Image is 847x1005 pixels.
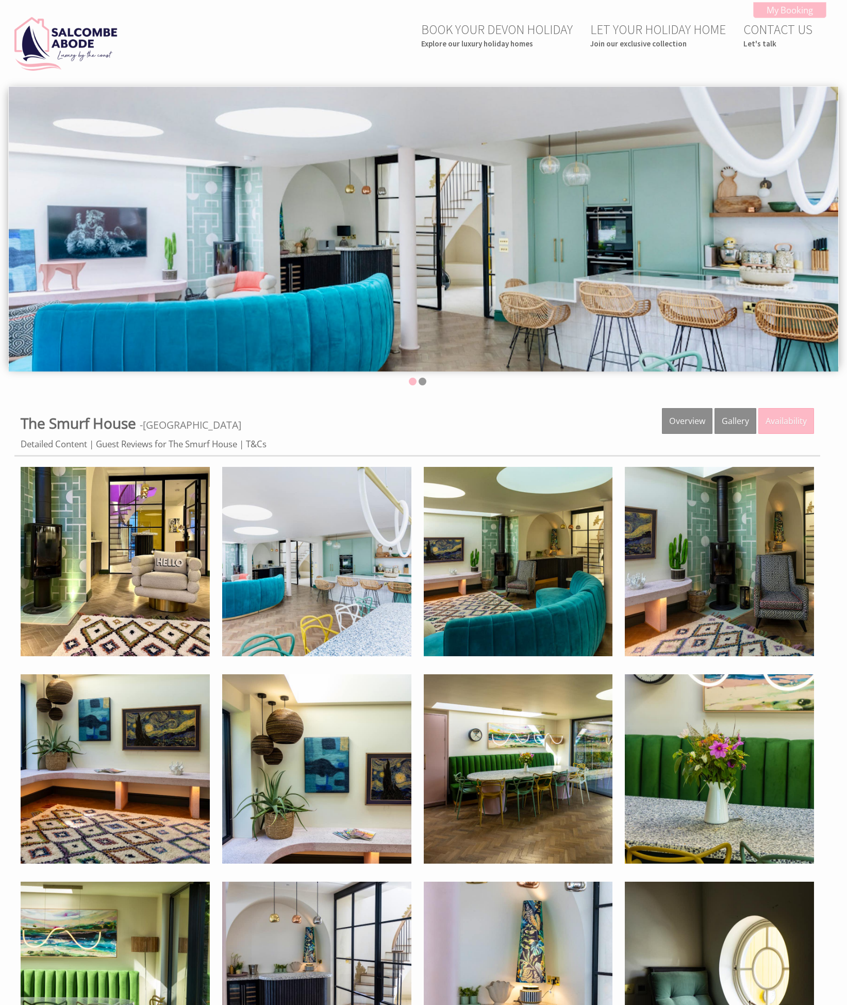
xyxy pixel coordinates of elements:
[21,413,136,433] span: The Smurf House
[222,674,411,864] img: Open plan living space
[96,438,237,450] a: Guest Reviews for The Smurf House
[14,17,118,71] img: Salcombe Abode
[662,408,712,434] a: Overview
[21,438,87,450] a: Detailed Content
[421,39,573,48] small: Explore our luxury holiday homes
[758,408,814,434] a: Availability
[625,674,814,864] img: Dining space
[590,21,726,48] a: LET YOUR HOLIDAY HOMEJoin our exclusive collection
[743,21,812,48] a: CONTACT USLet's talk
[715,408,756,434] a: Gallery
[421,21,573,48] a: BOOK YOUR DEVON HOLIDAYExplore our luxury holiday homes
[625,467,814,656] img: Open plan living space
[21,413,140,433] a: The Smurf House
[424,467,613,656] img: Living Space
[753,2,826,18] a: My Booking
[143,418,241,432] a: [GEOGRAPHIC_DATA]
[140,418,241,432] span: -
[21,674,210,864] img: Open plan living space
[246,438,267,450] a: T&Cs
[424,674,613,864] img: Dining space
[590,39,726,48] small: Join our exclusive collection
[743,39,812,48] small: Let's talk
[21,467,210,656] img: Open plan living space
[222,467,411,656] img: Open plan living, dining and kitchen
